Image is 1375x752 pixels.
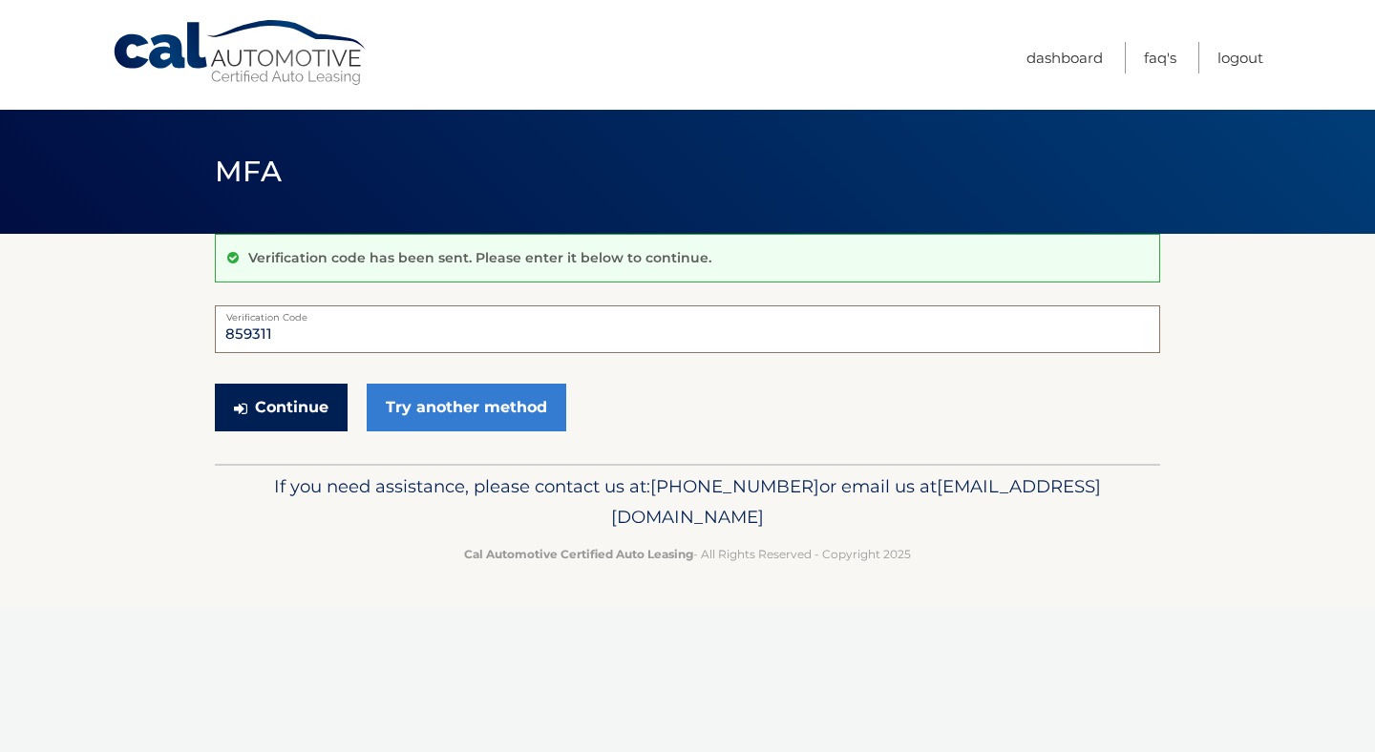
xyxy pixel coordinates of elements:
span: MFA [215,154,282,189]
a: Try another method [367,384,566,431]
p: If you need assistance, please contact us at: or email us at [227,471,1148,533]
span: [PHONE_NUMBER] [650,475,819,497]
a: Cal Automotive [112,19,370,87]
p: - All Rights Reserved - Copyright 2025 [227,544,1148,564]
input: Verification Code [215,305,1160,353]
label: Verification Code [215,305,1160,321]
p: Verification code has been sent. Please enter it below to continue. [248,249,711,266]
a: Dashboard [1026,42,1103,73]
strong: Cal Automotive Certified Auto Leasing [464,547,693,561]
button: Continue [215,384,348,431]
a: Logout [1217,42,1263,73]
span: [EMAIL_ADDRESS][DOMAIN_NAME] [611,475,1101,528]
a: FAQ's [1144,42,1176,73]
